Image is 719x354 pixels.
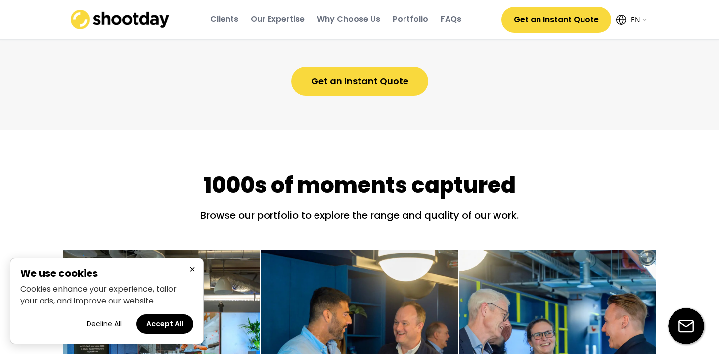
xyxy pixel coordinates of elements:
[186,263,198,276] button: Close cookie banner
[71,10,170,29] img: shootday_logo.png
[668,308,704,344] img: email-icon%20%281%29.svg
[441,14,461,25] div: FAQs
[20,283,193,307] p: Cookies enhance your experience, tailor your ads, and improve our website.
[20,268,193,278] h2: We use cookies
[204,170,516,201] div: 1000s of moments captured
[501,7,611,33] button: Get an Instant Quote
[317,14,380,25] div: Why Choose Us
[136,314,193,334] button: Accept all cookies
[77,314,132,334] button: Decline all cookies
[210,14,238,25] div: Clients
[616,15,626,25] img: Icon%20feather-globe%20%281%29.svg
[251,14,305,25] div: Our Expertise
[393,14,428,25] div: Portfolio
[291,67,428,96] button: Get an Instant Quote
[162,208,557,230] div: Browse our portfolio to explore the range and quality of our work.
